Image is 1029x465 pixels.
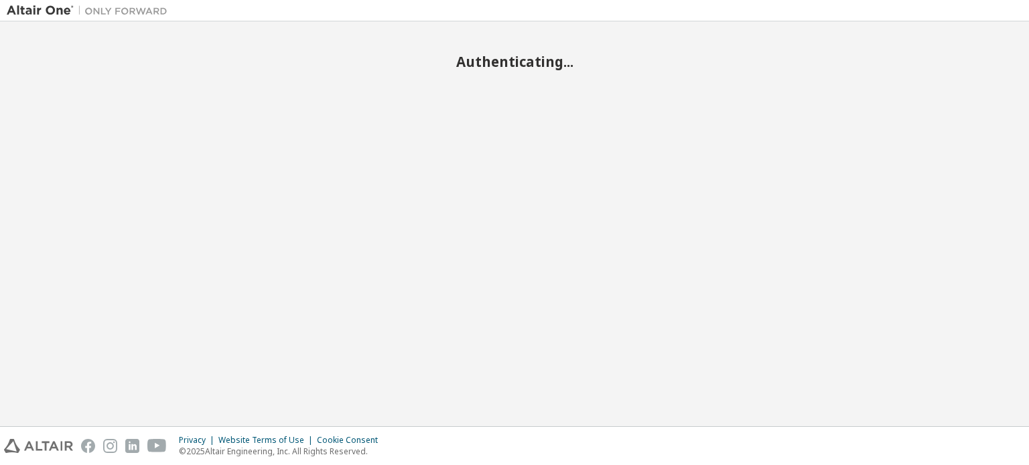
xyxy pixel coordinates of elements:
[125,439,139,453] img: linkedin.svg
[147,439,167,453] img: youtube.svg
[317,435,386,446] div: Cookie Consent
[179,435,218,446] div: Privacy
[103,439,117,453] img: instagram.svg
[218,435,317,446] div: Website Terms of Use
[7,53,1022,70] h2: Authenticating...
[179,446,386,457] p: © 2025 Altair Engineering, Inc. All Rights Reserved.
[4,439,73,453] img: altair_logo.svg
[81,439,95,453] img: facebook.svg
[7,4,174,17] img: Altair One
